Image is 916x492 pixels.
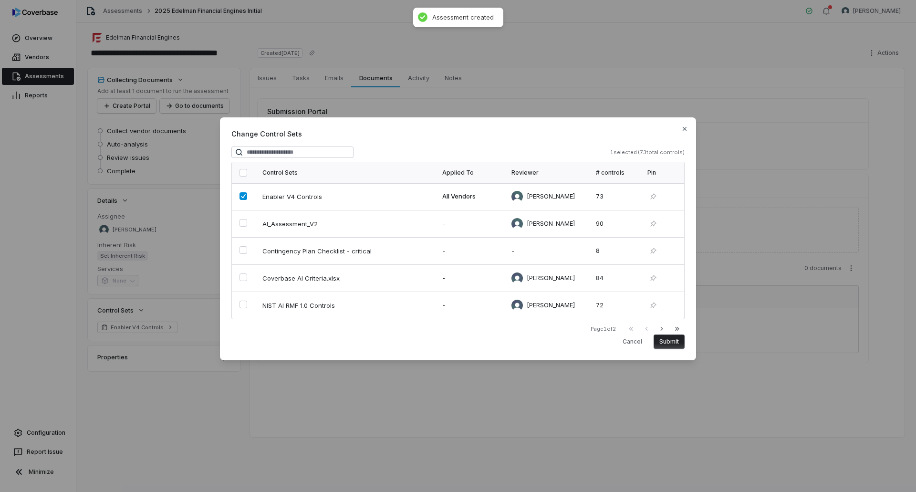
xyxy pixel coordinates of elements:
span: AI_Assessment_V2 [262,220,415,228]
img: Nic Weilbacher avatar [511,218,523,230]
span: - [511,247,514,254]
span: [PERSON_NAME] [527,219,575,229]
span: [PERSON_NAME] [527,273,575,283]
div: Assessment created [432,13,494,21]
span: - [442,274,445,282]
span: NIST AI RMF 1.0 Controls [262,301,415,310]
div: # controls [596,169,632,177]
div: Pin [647,169,677,177]
span: - [442,220,445,227]
span: [PERSON_NAME] [527,301,575,310]
span: Contingency Plan Checklist - critical [262,247,415,255]
img: Sam Shaner avatar [511,272,523,284]
img: Nic Weilbacher avatar [511,191,523,202]
span: ( 73 total controls) [638,149,685,156]
td: 8 [588,238,640,265]
span: [PERSON_NAME] [527,192,575,201]
div: Page 1 of 2 [591,325,616,333]
div: Control Sets [262,169,427,177]
div: Applied To [442,169,496,177]
span: - [442,301,445,309]
img: Sam Shaner avatar [511,300,523,311]
span: 1 selected [610,149,637,156]
button: Submit [654,335,685,349]
td: 84 [588,265,640,292]
span: Change Control Sets [231,129,685,139]
div: Reviewer [511,169,581,177]
button: Cancel [617,335,648,349]
span: All Vendors [442,192,476,200]
td: 90 [588,210,640,238]
td: 73 [588,183,640,210]
span: Enabler V4 Controls [262,192,415,201]
span: - [442,247,445,254]
td: 72 [588,292,640,319]
span: Coverbase AI Criteria.xlsx [262,274,415,283]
